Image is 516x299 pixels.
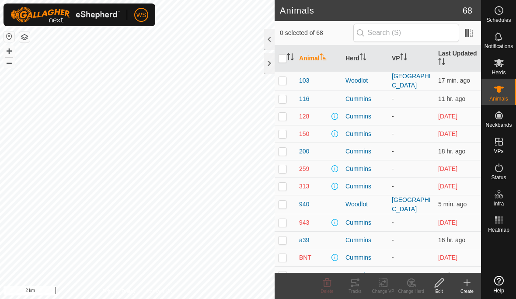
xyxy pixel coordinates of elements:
button: Reset Map [4,31,14,42]
a: Privacy Policy [103,288,136,296]
span: Heatmap [488,227,509,233]
span: Animals [489,96,508,101]
span: Infra [493,201,504,206]
span: Herds [492,70,506,75]
app-display-virtual-paddock-transition: - [392,183,394,190]
app-display-virtual-paddock-transition: - [392,95,394,102]
div: Cummins [345,147,385,156]
span: 0 selected of 68 [280,28,353,38]
span: 68 [463,4,472,17]
div: Tracks [341,288,369,295]
a: [GEOGRAPHIC_DATA] [392,196,431,212]
span: Aug 8, 2025 at 7:12 AM [438,183,457,190]
span: Help [493,288,504,293]
span: 940 [299,200,309,209]
p-sorticon: Activate to sort [400,55,407,62]
span: Aug 9, 2025 at 12:01 PM [438,148,465,155]
span: Aug 10, 2025 at 6:29 AM [438,271,467,278]
app-display-virtual-paddock-transition: - [392,254,394,261]
div: Cummins [345,164,385,174]
div: Cummins [345,112,385,121]
span: 103 [299,76,309,85]
span: Notifications [485,44,513,49]
span: F23 [299,271,310,280]
span: Schedules [486,17,511,23]
a: [GEOGRAPHIC_DATA] [392,73,431,89]
span: Status [491,175,506,180]
div: Cummins [345,182,385,191]
span: Aug 10, 2025 at 6:32 AM [438,201,467,208]
span: Aug 4, 2025 at 4:18 PM [438,165,457,172]
span: Neckbands [485,122,512,128]
th: Herd [342,45,388,72]
span: 313 [299,182,309,191]
div: Edit [425,288,453,295]
app-display-virtual-paddock-transition: - [392,148,394,155]
th: VP [388,45,435,72]
img: Gallagher Logo [10,7,120,23]
div: Create [453,288,481,295]
app-display-virtual-paddock-transition: - [392,236,394,243]
div: Woodlot [345,200,385,209]
span: a39 [299,236,309,245]
span: 116 [299,94,309,104]
span: Aug 6, 2025 at 7:39 PM [438,254,457,261]
div: Cummins [345,253,385,262]
div: Woodlot [345,76,385,85]
div: Change Herd [397,288,425,295]
span: Delete [321,289,334,294]
th: Animal [296,45,342,72]
button: Map Layers [19,32,30,42]
th: Last Updated [435,45,481,72]
span: Aug 9, 2025 at 2:01 PM [438,236,465,243]
span: 200 [299,147,309,156]
p-sorticon: Activate to sort [438,59,445,66]
span: WS [136,10,146,20]
div: Cummins [345,129,385,139]
span: 943 [299,218,309,227]
span: 128 [299,112,309,121]
button: – [4,57,14,68]
app-display-virtual-paddock-transition: - [392,219,394,226]
a: Contact Us [146,288,172,296]
span: BNT [299,253,311,262]
h2: Animals [280,5,463,16]
span: Aug 7, 2025 at 4:18 PM [438,113,457,120]
button: + [4,46,14,56]
a: Help [481,272,516,297]
span: Aug 8, 2025 at 7:40 AM [438,130,457,137]
span: VPs [494,149,503,154]
input: Search (S) [353,24,459,42]
p-sorticon: Activate to sort [320,55,327,62]
span: 150 [299,129,309,139]
p-sorticon: Activate to sort [359,55,366,62]
app-display-virtual-paddock-transition: - [392,113,394,120]
div: Change VP [369,288,397,295]
div: Cummins [345,236,385,245]
app-display-virtual-paddock-transition: - [392,165,394,172]
span: Aug 9, 2025 at 7:10 PM [438,95,465,102]
p-sorticon: Activate to sort [287,55,294,62]
div: Cummins [345,218,385,227]
span: Aug 10, 2025 at 6:19 AM [438,77,470,84]
div: Cummins [345,271,385,280]
div: Cummins [345,94,385,104]
app-display-virtual-paddock-transition: - [392,271,394,278]
app-display-virtual-paddock-transition: - [392,130,394,137]
span: Aug 5, 2025 at 1:29 PM [438,219,457,226]
span: 259 [299,164,309,174]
